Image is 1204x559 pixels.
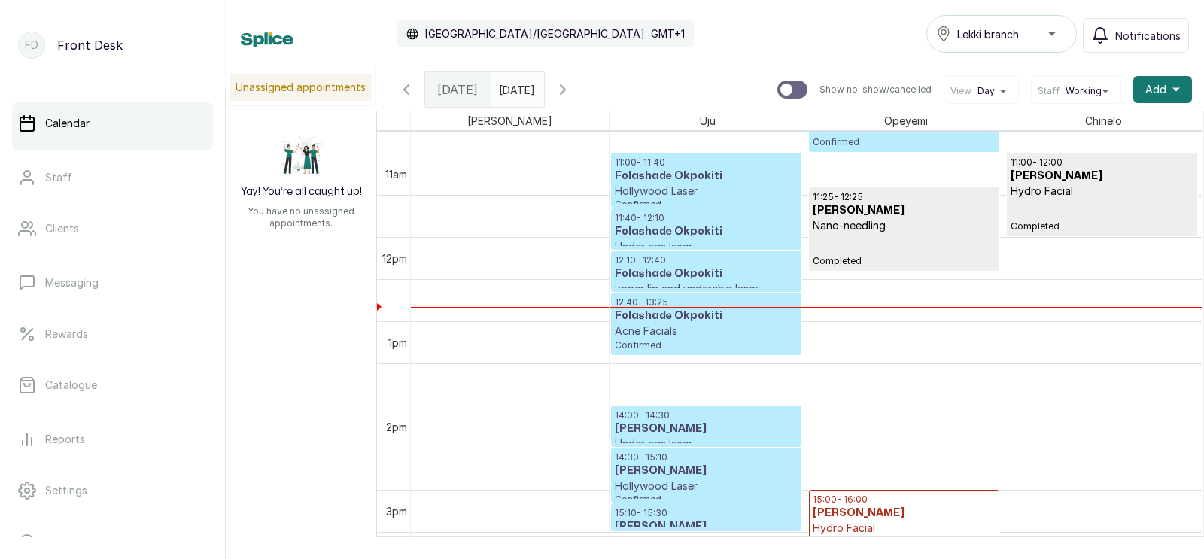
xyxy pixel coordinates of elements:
[1145,82,1166,97] span: Add
[950,85,971,97] span: View
[1011,156,1194,169] p: 11:00 - 12:00
[615,409,798,421] p: 14:00 - 14:30
[12,418,213,460] a: Reports
[957,26,1019,42] span: Lekki branch
[813,521,996,536] p: Hydro Facial
[615,156,798,169] p: 11:00 - 11:40
[615,239,798,254] p: Under arm laser
[813,233,996,267] p: Completed
[12,102,213,144] a: Calendar
[45,378,97,393] p: Catalogue
[615,451,798,463] p: 14:30 - 15:10
[615,421,798,436] h3: [PERSON_NAME]
[12,469,213,512] a: Settings
[615,199,798,211] p: Confirmed
[45,483,87,498] p: Settings
[464,111,555,130] span: [PERSON_NAME]
[382,166,410,182] div: 11am
[950,85,1012,97] button: ViewDay
[977,85,995,97] span: Day
[615,463,798,478] h3: [PERSON_NAME]
[651,26,685,41] p: GMT+1
[383,419,410,435] div: 2pm
[813,494,996,506] p: 15:00 - 16:00
[813,191,996,203] p: 11:25 - 12:25
[1038,85,1060,97] span: Staff
[45,327,88,342] p: Rewards
[424,26,645,41] p: [GEOGRAPHIC_DATA]/[GEOGRAPHIC_DATA]
[813,218,996,233] p: Nano-needling
[235,205,367,229] p: You have no unassigned appointments.
[1083,18,1189,53] button: Notifications
[819,84,932,96] p: Show no-show/cancelled
[437,81,478,99] span: [DATE]
[615,224,798,239] h3: Folashade Okpokiti
[379,251,410,266] div: 12pm
[813,114,996,148] p: Confirmed
[12,262,213,304] a: Messaging
[1066,85,1102,97] span: Working
[615,339,798,351] p: Confirmed
[1011,169,1194,184] h3: [PERSON_NAME]
[926,15,1077,53] button: Lekki branch
[1011,184,1194,199] p: Hydro Facial
[813,506,996,521] h3: [PERSON_NAME]
[1115,28,1181,44] span: Notifications
[45,432,85,447] p: Reports
[813,203,996,218] h3: [PERSON_NAME]
[45,221,79,236] p: Clients
[25,38,38,53] p: FD
[1082,111,1125,130] span: Chinelo
[12,364,213,406] a: Catalogue
[241,184,362,199] h2: Yay! You’re all caught up!
[383,503,410,519] div: 3pm
[615,184,798,199] p: Hollywood Laser
[615,169,798,184] h3: Folashade Okpokiti
[230,74,372,101] p: Unassigned appointments
[615,296,798,308] p: 12:40 - 13:25
[57,36,123,54] p: Front Desk
[1011,199,1194,232] p: Completed
[615,478,798,494] p: Hollywood Laser
[12,156,213,199] a: Staff
[615,281,798,296] p: upper lip and underchin laser
[615,436,798,451] p: Under arm laser
[615,507,798,519] p: 15:10 - 15:30
[615,324,798,339] p: Acne Facials
[1133,76,1192,103] button: Add
[615,212,798,224] p: 11:40 - 12:10
[615,308,798,324] h3: Folashade Okpokiti
[615,254,798,266] p: 12:10 - 12:40
[425,72,490,107] div: [DATE]
[12,208,213,250] a: Clients
[615,494,798,506] p: Confirmed
[697,111,719,130] span: Uju
[45,116,90,131] p: Calendar
[615,519,798,534] h3: [PERSON_NAME]
[45,275,99,290] p: Messaging
[45,534,87,549] p: Support
[385,335,410,351] div: 1pm
[45,170,72,185] p: Staff
[615,266,798,281] h3: Folashade Okpokiti
[12,313,213,355] a: Rewards
[881,111,931,130] span: Opeyemi
[1038,85,1114,97] button: StaffWorking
